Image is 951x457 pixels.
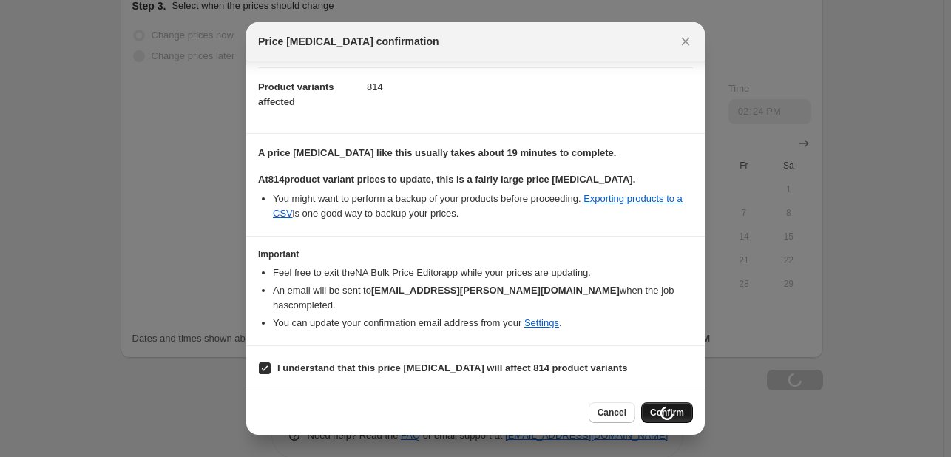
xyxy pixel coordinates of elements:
li: Feel free to exit the NA Bulk Price Editor app while your prices are updating. [273,265,693,280]
li: You might want to perform a backup of your products before proceeding. is one good way to backup ... [273,192,693,221]
b: A price [MEDICAL_DATA] like this usually takes about 19 minutes to complete. [258,147,616,158]
h3: Important [258,248,693,260]
b: [EMAIL_ADDRESS][PERSON_NAME][DOMAIN_NAME] [371,285,620,296]
span: Cancel [598,407,626,419]
a: Exporting products to a CSV [273,193,683,219]
span: Product variants affected [258,81,334,107]
button: Cancel [589,402,635,423]
dd: 814 [367,67,693,106]
b: I understand that this price [MEDICAL_DATA] will affect 814 product variants [277,362,627,373]
a: Settings [524,317,559,328]
li: An email will be sent to when the job has completed . [273,283,693,313]
button: Close [675,31,696,52]
b: At 814 product variant prices to update, this is a fairly large price [MEDICAL_DATA]. [258,174,635,185]
li: You can update your confirmation email address from your . [273,316,693,331]
span: Price [MEDICAL_DATA] confirmation [258,34,439,49]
